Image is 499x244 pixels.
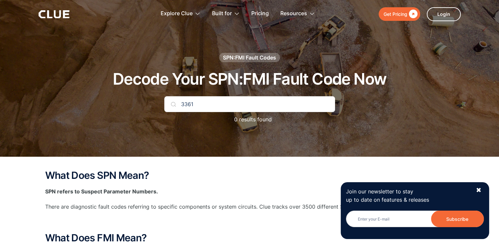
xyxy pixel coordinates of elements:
h2: What Does FMI Mean? [45,232,454,243]
a: Login [427,7,461,21]
div: Explore Clue [161,3,201,24]
h2: What Does SPN Mean? [45,170,454,181]
h1: Decode Your SPN:FMI Fault Code Now [113,70,387,88]
div:  [407,10,418,18]
div: Resources [280,3,315,24]
form: Newsletter [346,211,484,234]
p: Join our newsletter to stay up to date on features & releases [346,187,470,204]
div: Get Pricing [384,10,407,18]
input: Subscribe [431,211,484,227]
div: Resources [280,3,307,24]
p: There are diagnostic fault codes referring to specific components or system circuits. Clue tracks... [45,203,454,211]
div: SPN:FMI Fault Codes [223,54,276,61]
div: Built for [212,3,240,24]
strong: SPN refers to Suspect Parameter Numbers. [45,188,158,195]
input: Enter your E-mail [346,211,484,227]
div: Explore Clue [161,3,193,24]
div: Built for [212,3,232,24]
p: ‍ [45,218,454,226]
a: Get Pricing [379,7,420,21]
a: Pricing [251,3,269,24]
div: ✖ [476,186,482,194]
input: Search Your Code... [164,96,335,112]
p: 0 results found [228,115,272,124]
